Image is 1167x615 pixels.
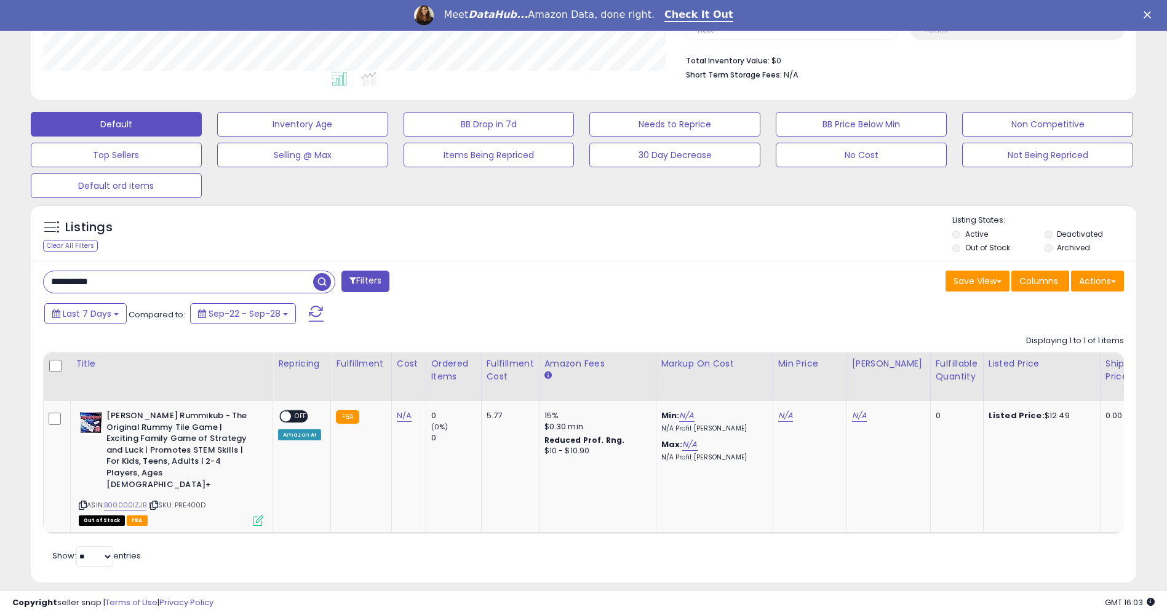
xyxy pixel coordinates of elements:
span: Sep-22 - Sep-28 [209,307,281,320]
img: 51DuqEGZCEL._SL40_.jpg [79,410,103,435]
div: Amazon AI [278,429,321,440]
b: Listed Price: [989,410,1045,421]
button: Filters [341,271,389,292]
img: Profile image for Georgie [414,6,434,25]
div: Ship Price [1105,357,1130,383]
div: 15% [544,410,647,421]
div: Meet Amazon Data, done right. [444,9,655,21]
div: 0 [431,432,481,443]
a: N/A [679,410,694,422]
strong: Copyright [12,597,57,608]
label: Out of Stock [965,242,1010,253]
a: N/A [778,410,793,422]
div: Close [1144,11,1156,18]
small: Prev: 0 [698,27,715,34]
div: Clear All Filters [43,240,98,252]
button: BB Drop in 7d [404,112,575,137]
button: Items Being Repriced [404,143,575,167]
div: [PERSON_NAME] [852,357,925,370]
div: $0.30 min [544,421,647,432]
i: DataHub... [468,9,528,20]
button: Inventory Age [217,112,388,137]
b: Short Term Storage Fees: [686,69,782,80]
div: Cost [397,357,421,370]
span: | SKU: PRE400D [148,500,205,510]
small: (0%) [431,422,448,432]
button: Needs to Reprice [589,112,760,137]
label: Deactivated [1057,229,1103,239]
span: Compared to: [129,309,185,320]
small: Amazon Fees. [544,370,552,381]
div: Ordered Items [431,357,476,383]
span: FBA [127,515,148,526]
button: Selling @ Max [217,143,388,167]
button: Non Competitive [962,112,1133,137]
div: $10 - $10.90 [544,446,647,456]
button: BB Price Below Min [776,112,947,137]
div: Fulfillment Cost [487,357,534,383]
button: Save View [946,271,1010,292]
b: Min: [661,410,680,421]
a: Check It Out [664,9,733,22]
div: Displaying 1 to 1 of 1 items [1026,335,1124,347]
button: Default [31,112,202,137]
b: Total Inventory Value: [686,55,770,66]
a: N/A [397,410,412,422]
small: Prev: N/A [924,27,948,34]
div: Fulfillable Quantity [936,357,978,383]
div: seller snap | | [12,597,213,609]
li: $0 [686,52,1115,67]
div: 5.77 [487,410,530,421]
button: Default ord items [31,173,202,198]
a: B00000IZJB [104,500,146,510]
button: Columns [1011,271,1069,292]
div: Amazon Fees [544,357,651,370]
button: Not Being Repriced [962,143,1133,167]
p: N/A Profit [PERSON_NAME] [661,453,763,462]
div: Fulfillment [336,357,386,370]
button: No Cost [776,143,947,167]
b: Max: [661,438,683,450]
button: Actions [1071,271,1124,292]
span: Show: entries [52,550,141,561]
a: N/A [682,438,697,451]
div: 0 [431,410,481,421]
a: Terms of Use [105,597,157,608]
div: Listed Price [989,357,1095,370]
div: 0.00 [1105,410,1126,421]
label: Active [965,229,988,239]
button: Sep-22 - Sep-28 [190,303,296,324]
a: N/A [852,410,867,422]
p: N/A Profit [PERSON_NAME] [661,424,763,433]
div: Min Price [778,357,842,370]
span: All listings that are currently out of stock and unavailable for purchase on Amazon [79,515,125,526]
b: Reduced Prof. Rng. [544,435,625,445]
div: 0 [936,410,974,421]
div: ASIN: [79,410,263,525]
span: Last 7 Days [63,307,111,320]
div: $12.49 [989,410,1091,421]
small: FBA [336,410,359,424]
div: Repricing [278,357,325,370]
a: Privacy Policy [159,597,213,608]
button: Top Sellers [31,143,202,167]
label: Archived [1057,242,1090,253]
div: Markup on Cost [661,357,768,370]
button: Last 7 Days [44,303,127,324]
b: [PERSON_NAME] Rummikub - The Original Rummy Tile Game | Exciting Family Game of Strategy and Luck... [106,410,256,493]
span: Columns [1019,275,1058,287]
span: N/A [784,69,799,81]
th: The percentage added to the cost of goods (COGS) that forms the calculator for Min & Max prices. [656,352,773,401]
span: OFF [291,411,311,422]
p: Listing States: [952,215,1136,226]
div: Title [76,357,268,370]
span: 2025-10-9 16:03 GMT [1105,597,1155,608]
button: 30 Day Decrease [589,143,760,167]
h5: Listings [65,219,113,236]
